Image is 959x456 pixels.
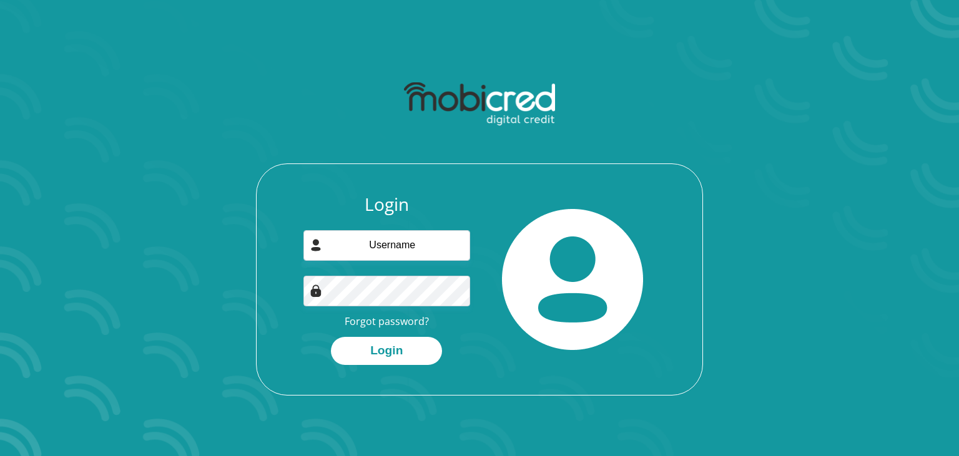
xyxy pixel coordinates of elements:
[303,230,471,261] input: Username
[303,194,471,215] h3: Login
[345,314,429,328] a: Forgot password?
[331,337,442,365] button: Login
[404,82,554,126] img: mobicred logo
[310,284,322,297] img: Image
[310,239,322,251] img: user-icon image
